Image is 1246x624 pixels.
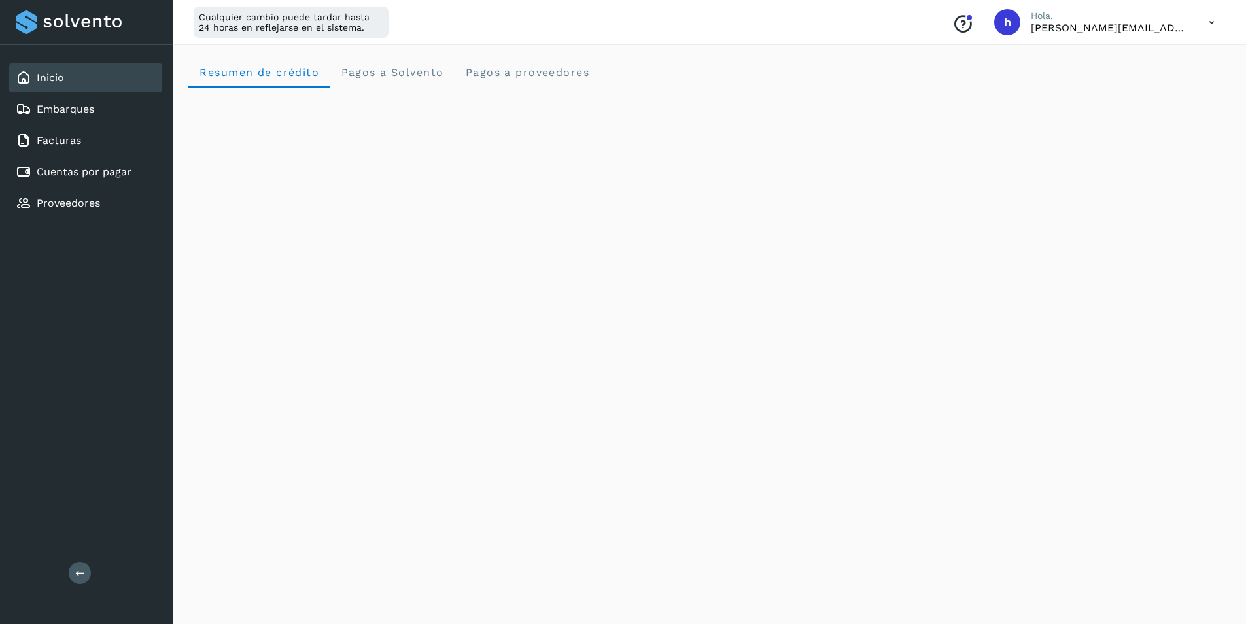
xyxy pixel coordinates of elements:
div: Cualquier cambio puede tardar hasta 24 horas en reflejarse en el sistema. [194,7,389,38]
span: Pagos a proveedores [464,66,589,78]
a: Cuentas por pagar [37,165,131,178]
p: Hola, [1031,10,1188,22]
div: Proveedores [9,189,162,218]
a: Facturas [37,134,81,147]
a: Inicio [37,71,64,84]
span: Pagos a Solvento [340,66,443,78]
a: Embarques [37,103,94,115]
p: horacio@etv1.com.mx [1031,22,1188,34]
span: Resumen de crédito [199,66,319,78]
a: Proveedores [37,197,100,209]
div: Facturas [9,126,162,155]
div: Cuentas por pagar [9,158,162,186]
div: Embarques [9,95,162,124]
div: Inicio [9,63,162,92]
